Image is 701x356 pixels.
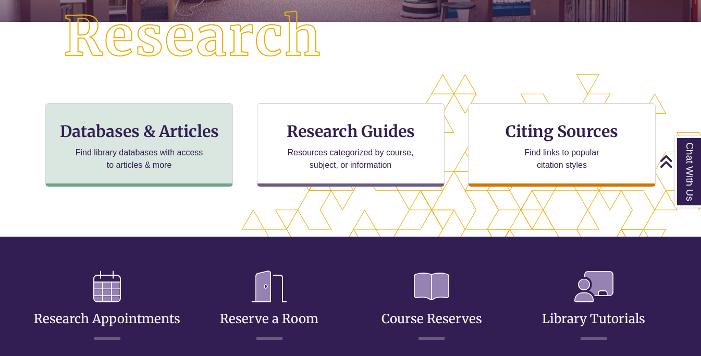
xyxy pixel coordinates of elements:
a: Back to Top [659,154,698,168]
a: Library Tutorials [542,286,645,327]
a: Research Appointments [34,286,180,327]
p: Resources categorized by course, subject, or information [282,146,419,171]
h3: Databases & Articles [54,121,224,141]
a: Research Guides Resources categorized by course, subject, or information [257,103,445,187]
p: Find links to popular citation styles [511,146,612,171]
a: Course Reserves [382,286,482,327]
h3: Citing Sources [498,121,625,141]
a: Reserve a Room [220,286,318,327]
a: Databases & Articles Find library databases with access to articles & more [45,103,233,187]
p: Find library databases with access to articles & more [71,146,207,171]
a: Citing Sources Find links to popular citation styles [468,103,656,187]
h3: Research Guides [266,121,436,141]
